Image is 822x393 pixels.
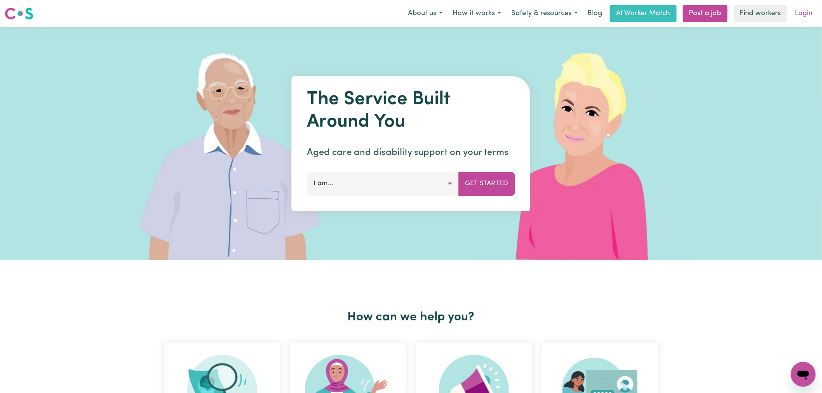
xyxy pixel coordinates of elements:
a: Login [791,5,817,22]
a: Post a job [683,5,728,22]
h2: How can we help you? [159,310,663,325]
a: Blog [583,5,607,22]
img: Careseekers logo [5,7,33,21]
button: I am... [307,172,459,195]
button: How it works [448,5,506,22]
iframe: Button to launch messaging window [791,362,816,387]
h1: The Service Built Around You [307,89,515,133]
a: AI Worker Match [610,5,677,22]
a: Find workers [734,5,787,22]
button: Safety & resources [506,5,583,22]
button: Get Started [459,172,515,195]
p: Aged care and disability support on your terms [307,146,515,160]
a: Careseekers logo [5,5,33,23]
button: About us [403,5,448,22]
